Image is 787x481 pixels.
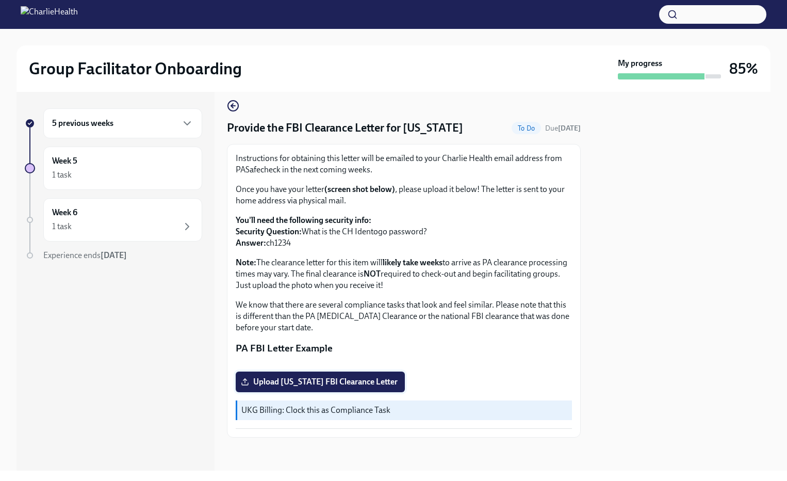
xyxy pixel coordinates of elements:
h6: Week 6 [52,207,77,218]
p: The clearance letter for this item will to arrive as PA clearance processing times may vary. The ... [236,257,572,291]
h6: Week 5 [52,155,77,167]
p: Once you have your letter , please upload it below! The letter is sent to your home address via p... [236,184,572,206]
strong: Note: [236,258,256,267]
strong: (screen shot below) [324,184,395,194]
strong: Answer: [236,238,266,248]
p: What is the CH Identogo password? ch1234 [236,215,572,249]
div: 5 previous weeks [43,108,202,138]
a: Week 61 task [25,198,202,242]
h2: Group Facilitator Onboarding [29,58,242,79]
span: Due [545,124,581,133]
p: Instructions for obtaining this letter will be emailed to your Charlie Health email address from ... [236,153,572,175]
p: We know that there are several compliance tasks that look and feel similar. Please note that this... [236,299,572,333]
span: October 1st, 2025 10:00 [545,123,581,133]
h3: 85% [729,59,758,78]
h6: 5 previous weeks [52,118,113,129]
strong: likely take weeks [383,258,442,267]
strong: [DATE] [558,124,581,133]
strong: NOT [364,269,381,279]
strong: Security Question: [236,227,302,236]
a: Week 51 task [25,147,202,190]
div: 1 task [52,221,72,232]
span: To Do [512,124,541,132]
div: 1 task [52,169,72,181]
strong: My progress [618,58,662,69]
label: Upload [US_STATE] FBI Clearance Letter [236,372,405,392]
img: CharlieHealth [21,6,78,23]
strong: You'll need the following security info: [236,215,371,225]
p: PA FBI Letter Example [236,342,572,355]
h4: Provide the FBI Clearance Letter for [US_STATE] [227,120,463,136]
strong: [DATE] [101,250,127,260]
span: Experience ends [43,250,127,260]
span: Upload [US_STATE] FBI Clearance Letter [243,377,398,387]
p: UKG Billing: Clock this as Compliance Task [241,405,568,416]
